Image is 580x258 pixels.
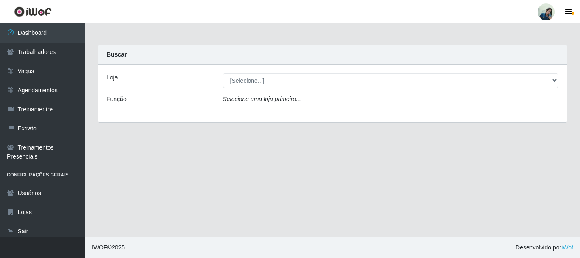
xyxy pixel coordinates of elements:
label: Loja [107,73,118,82]
span: IWOF [92,244,107,251]
img: CoreUI Logo [14,6,52,17]
strong: Buscar [107,51,127,58]
i: Selecione uma loja primeiro... [223,96,301,102]
a: iWof [561,244,573,251]
span: Desenvolvido por [515,243,573,252]
span: © 2025 . [92,243,127,252]
label: Função [107,95,127,104]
